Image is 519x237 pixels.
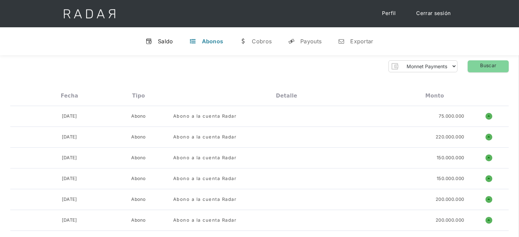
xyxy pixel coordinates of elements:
[436,196,464,203] div: 200.000.000
[486,154,492,161] h1: o
[62,134,77,140] div: [DATE]
[486,113,492,120] h1: o
[350,38,373,45] div: Exportar
[486,134,492,140] h1: o
[300,38,322,45] div: Payouts
[131,217,146,224] div: Abono
[436,217,464,224] div: 200.000.000
[486,175,492,182] h1: o
[173,175,237,182] div: Abono a la cuenta Radar
[375,7,403,20] a: Perfil
[468,60,509,72] a: Buscar
[146,38,152,45] div: v
[437,154,464,161] div: 150.000.000
[173,217,237,224] div: Abono a la cuenta Radar
[131,154,146,161] div: Abono
[202,38,223,45] div: Abonos
[252,38,272,45] div: Cobros
[62,154,77,161] div: [DATE]
[425,93,444,99] div: Monto
[173,196,237,203] div: Abono a la cuenta Radar
[61,93,78,99] div: Fecha
[132,93,145,99] div: Tipo
[190,38,196,45] div: t
[131,196,146,203] div: Abono
[437,175,464,182] div: 150.000.000
[410,7,458,20] a: Cerrar sesión
[131,175,146,182] div: Abono
[240,38,246,45] div: w
[288,38,295,45] div: y
[131,113,146,120] div: Abono
[173,113,237,120] div: Abono a la cuenta Radar
[436,134,464,140] div: 220.000.000
[486,217,492,224] h1: o
[62,217,77,224] div: [DATE]
[173,154,237,161] div: Abono a la cuenta Radar
[338,38,345,45] div: n
[276,93,297,99] div: Detalle
[62,113,77,120] div: [DATE]
[62,175,77,182] div: [DATE]
[388,60,457,72] form: Form
[173,134,237,140] div: Abono a la cuenta Radar
[158,38,173,45] div: Saldo
[439,113,464,120] div: 75.000.000
[62,196,77,203] div: [DATE]
[486,196,492,203] h1: o
[131,134,146,140] div: Abono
